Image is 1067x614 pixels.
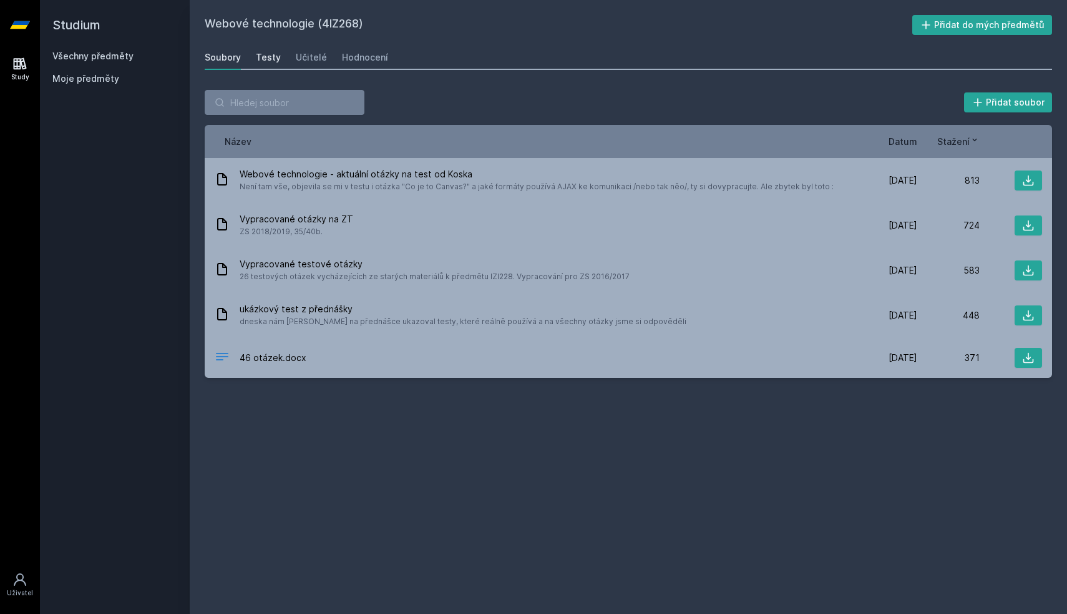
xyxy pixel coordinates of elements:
span: 46 otázek.docx [240,352,306,364]
button: Přidat soubor [964,92,1053,112]
a: Hodnocení [342,45,388,70]
input: Hledej soubor [205,90,364,115]
button: Datum [889,135,917,148]
a: Study [2,50,37,88]
span: ZS 2018/2019, 35/40b. [240,225,353,238]
span: [DATE] [889,174,917,187]
a: Soubory [205,45,241,70]
a: Všechny předměty [52,51,134,61]
a: Učitelé [296,45,327,70]
div: Učitelé [296,51,327,64]
span: Vypracované testové otázky [240,258,630,270]
span: dneska nám [PERSON_NAME] na přednášce ukazoval testy, které reálně používá a na všechny otázky js... [240,315,686,328]
a: Testy [256,45,281,70]
span: [DATE] [889,309,917,322]
h2: Webové technologie (4IZ268) [205,15,912,35]
span: [DATE] [889,219,917,232]
div: 724 [917,219,980,232]
div: 371 [917,352,980,364]
button: Přidat do mých předmětů [912,15,1053,35]
span: Stažení [937,135,970,148]
a: Uživatel [2,566,37,604]
span: Moje předměty [52,72,119,85]
div: Uživatel [7,588,33,598]
span: ukázkový test z přednášky [240,303,686,315]
button: Název [225,135,251,148]
div: Testy [256,51,281,64]
div: Hodnocení [342,51,388,64]
span: Webové technologie - aktuální otázky na test od Koska [240,168,834,181]
button: Stažení [937,135,980,148]
span: [DATE] [889,352,917,364]
div: Soubory [205,51,241,64]
span: Vypracované otázky na ZT [240,213,353,225]
div: 448 [917,309,980,322]
span: Není tam vše, objevila se mi v testu i otázka "Co je to Canvas?" a jaké formáty používá AJAX ke k... [240,181,834,193]
div: Study [11,72,29,82]
div: 813 [917,174,980,187]
span: [DATE] [889,264,917,277]
div: 583 [917,264,980,277]
div: DOCX [215,349,230,367]
span: 26 testových otázek vycházejících ze starých materiálů k předmětu IZI228. Vypracování pro ZS 2016... [240,270,630,283]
